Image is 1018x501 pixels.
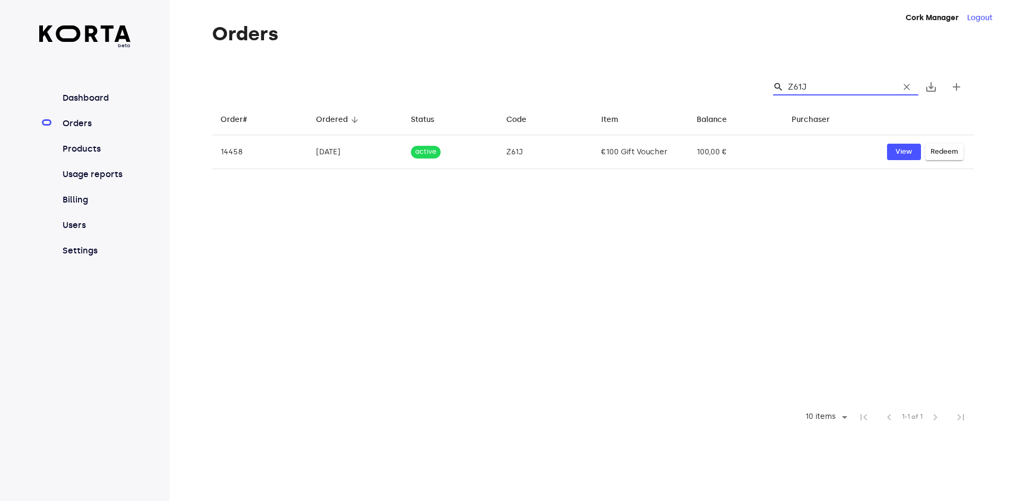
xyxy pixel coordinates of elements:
[593,135,688,169] td: €100 Gift Voucher
[895,75,918,99] button: Clear Search
[221,113,247,126] div: Order#
[316,113,348,126] div: Ordered
[308,135,403,169] td: [DATE]
[967,13,993,23] button: Logout
[923,405,948,430] span: Next Page
[876,405,902,430] span: Previous Page
[950,81,963,93] span: add
[60,143,131,155] a: Products
[60,244,131,257] a: Settings
[60,219,131,232] a: Users
[39,25,131,49] a: beta
[925,81,937,93] span: save_alt
[39,42,131,49] span: beta
[918,74,944,100] button: Export
[350,115,359,125] span: arrow_downward
[688,135,784,169] td: 100,00 €
[901,82,912,92] span: clear
[803,412,838,421] div: 10 items
[773,82,784,92] span: Search
[798,409,851,425] div: 10 items
[60,117,131,130] a: Orders
[931,146,958,158] span: Redeem
[601,113,618,126] div: Item
[498,135,593,169] td: Z61J
[212,135,308,169] td: 14458
[411,113,448,126] span: Status
[948,405,973,430] span: Last Page
[788,78,891,95] input: Search
[906,13,959,22] strong: Cork Manager
[697,113,727,126] div: Balance
[792,113,830,126] div: Purchaser
[411,147,441,157] span: active
[697,113,741,126] span: Balance
[60,168,131,181] a: Usage reports
[316,113,362,126] span: Ordered
[851,405,876,430] span: First Page
[902,412,923,423] span: 1-1 of 1
[506,113,540,126] span: Code
[506,113,526,126] div: Code
[925,144,963,160] button: Redeem
[60,194,131,206] a: Billing
[892,146,916,158] span: View
[212,23,973,45] h1: Orders
[39,25,131,42] img: Korta
[411,113,434,126] div: Status
[792,113,844,126] span: Purchaser
[944,74,969,100] button: Create new gift card
[887,144,921,160] button: View
[221,113,261,126] span: Order#
[60,92,131,104] a: Dashboard
[601,113,632,126] span: Item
